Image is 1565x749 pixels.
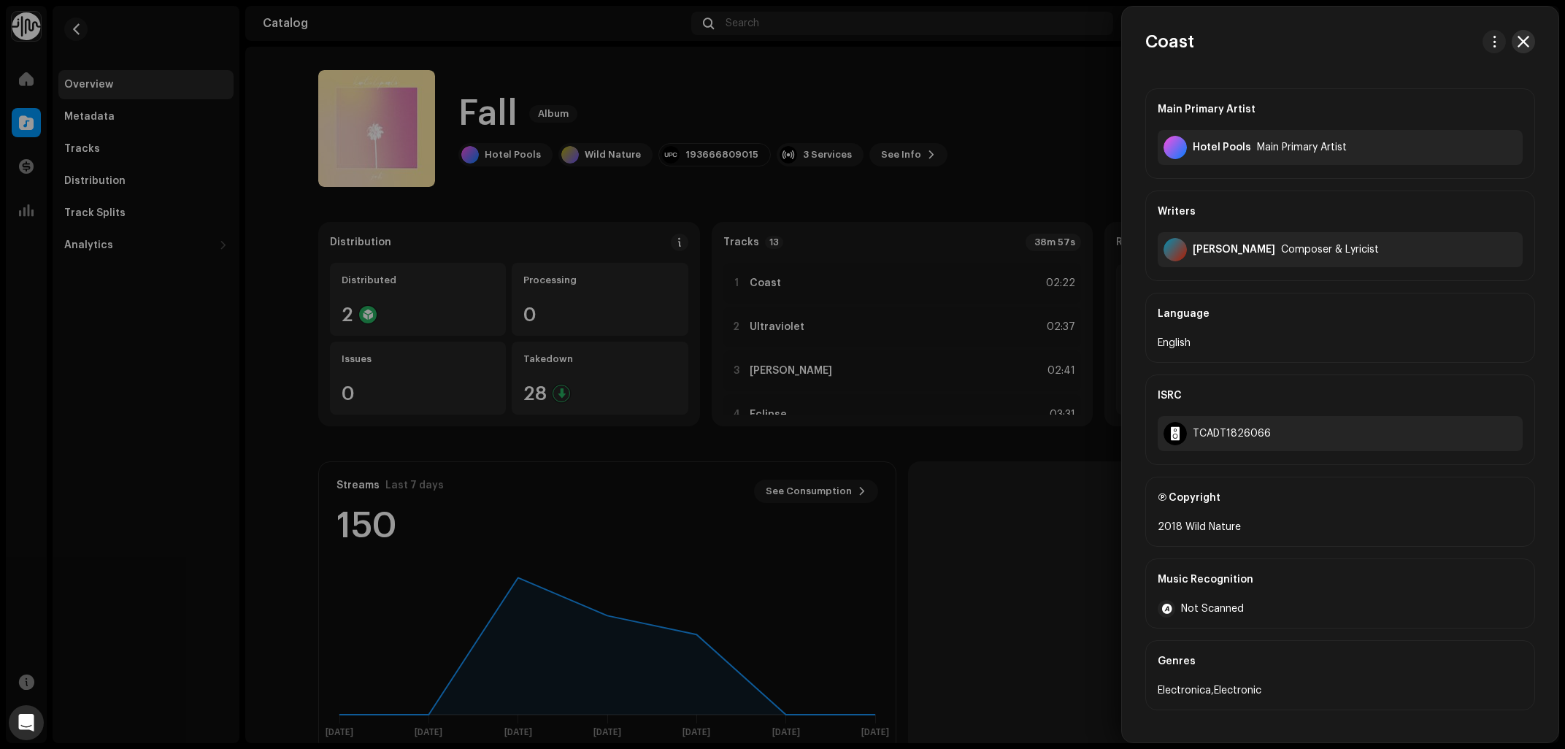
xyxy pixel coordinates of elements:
div: English [1158,334,1523,352]
div: Main Primary Artist [1257,142,1347,153]
div: Open Intercom Messenger [9,705,44,740]
div: TCADT1826066 [1193,428,1271,439]
div: Hotel Pools [1193,142,1251,153]
div: Ⓟ Copyright [1158,477,1523,518]
div: 2018 Wild Nature [1158,518,1523,536]
h3: Coast [1145,30,1194,53]
div: Electronica,Electronic [1158,682,1523,699]
span: Not Scanned [1181,603,1244,615]
div: Language [1158,293,1523,334]
div: Composer & Lyricist [1281,244,1379,256]
div: Writers [1158,191,1523,232]
div: Ben Braun [1193,244,1275,256]
div: Music Recognition [1158,559,1523,600]
div: Main Primary Artist [1158,89,1523,130]
div: Genres [1158,641,1523,682]
div: ISRC [1158,375,1523,416]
